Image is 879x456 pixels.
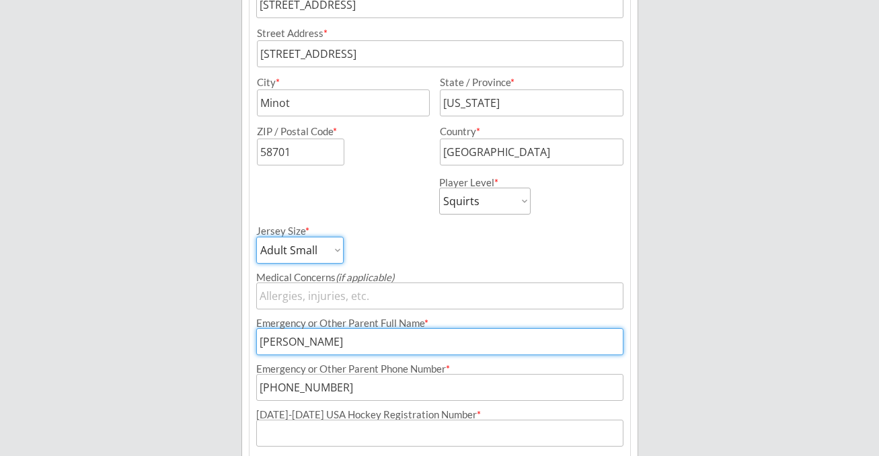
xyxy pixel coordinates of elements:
div: Player Level [439,178,531,188]
div: [DATE]-[DATE] USA Hockey Registration Number [256,410,623,420]
input: Allergies, injuries, etc. [256,282,623,309]
div: Emergency or Other Parent Phone Number [256,364,623,374]
em: (if applicable) [336,271,394,283]
div: Country [440,126,607,137]
div: ZIP / Postal Code [257,126,428,137]
div: Jersey Size [256,226,326,236]
div: Emergency or Other Parent Full Name [256,318,623,328]
div: City [257,77,428,87]
div: Medical Concerns [256,272,623,282]
div: State / Province [440,77,607,87]
div: Street Address [257,28,623,38]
